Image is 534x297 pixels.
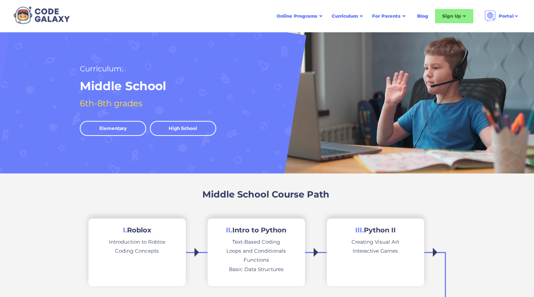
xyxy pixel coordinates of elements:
[435,9,473,23] div: Sign Up
[80,78,166,94] h1: Middle School
[277,12,317,20] div: Online Programs
[372,12,401,20] div: For Parents
[208,219,305,286] a: II.Intro to PythonText-Based CodingLoops and ConditionalsFunctionsBasic Data Structures
[202,188,269,201] h3: Middle School
[226,226,286,235] h2: Intro to Python
[442,12,461,20] div: Sign Up
[355,226,396,235] h2: Python II
[327,9,368,23] div: Curriculum
[80,121,146,136] a: Elementary
[229,265,284,274] div: Basic Data Structures
[109,237,165,246] div: Introduction to Roblox
[115,246,159,255] div: Coding Concepts
[80,62,123,75] h2: Curriculum:
[272,188,329,201] h3: Course Path
[88,219,186,286] a: I.RobloxIntroduction to RobloxCoding Concepts
[150,121,216,136] a: High School
[80,97,142,110] h2: 6th-8th grades
[244,255,269,264] div: Functions
[353,246,398,255] div: Interactive Games
[368,9,410,23] div: For Parents
[355,226,364,234] span: III.
[123,226,127,234] span: I.
[272,9,327,23] div: Online Programs
[499,12,514,20] div: Portal
[123,226,151,235] h2: Roblox
[226,226,232,234] span: II.
[413,9,433,23] a: Blog
[332,12,358,20] div: Curriculum
[327,219,424,286] a: III.Python IICreating Visual ArtInteractive Games
[232,237,280,246] div: Text-Based Coding
[226,246,286,255] div: Loops and Conditionals
[480,8,524,25] div: Portal
[352,237,399,246] div: Creating Visual Art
